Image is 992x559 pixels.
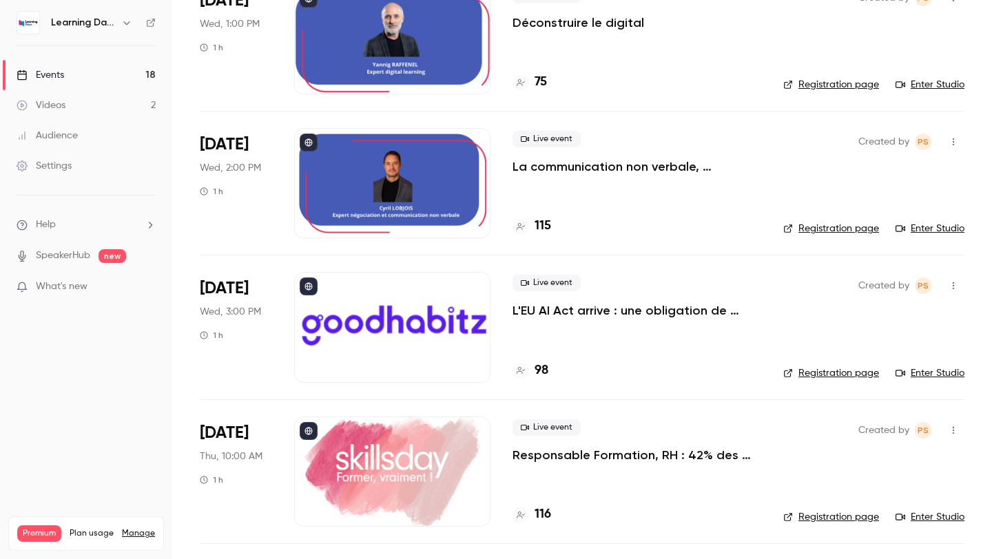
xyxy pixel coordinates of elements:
[17,218,156,232] li: help-dropdown-opener
[200,450,262,463] span: Thu, 10:00 AM
[200,277,249,299] span: [DATE]
[513,447,761,463] a: Responsable Formation, RH : 42% des managers vous ignorent. Que faites-vous ?
[535,505,551,524] h4: 116
[896,510,964,524] a: Enter Studio
[513,14,644,31] a: Déconstruire le digital
[858,422,909,439] span: Created by
[513,302,761,319] a: L'EU AI Act arrive : une obligation de formation… et une opportunité stratégique pour votre entre...
[139,281,156,293] iframe: Noticeable Trigger
[918,277,929,294] span: PS
[896,222,964,235] a: Enter Studio
[915,422,931,439] span: Prad Selvarajah
[70,528,114,539] span: Plan usage
[200,416,272,527] div: Oct 9 Thu, 10:00 AM (Europe/Paris)
[783,222,879,235] a: Registration page
[200,272,272,382] div: Oct 8 Wed, 3:00 PM (Europe/Paris)
[17,12,39,34] img: Learning Days
[200,305,261,319] span: Wed, 3:00 PM
[858,277,909,294] span: Created by
[783,366,879,380] a: Registration page
[858,134,909,150] span: Created by
[200,134,249,156] span: [DATE]
[513,217,551,235] a: 115
[17,129,78,143] div: Audience
[915,134,931,150] span: Prad Selvarajah
[915,277,931,294] span: Prad Selvarajah
[36,218,56,232] span: Help
[17,159,72,173] div: Settings
[36,249,90,263] a: SpeakerHub
[896,78,964,92] a: Enter Studio
[535,361,548,380] h4: 98
[783,510,879,524] a: Registration page
[200,330,223,341] div: 1 h
[918,134,929,150] span: PS
[513,419,581,436] span: Live event
[200,186,223,197] div: 1 h
[200,422,249,444] span: [DATE]
[17,68,64,82] div: Events
[17,525,61,542] span: Premium
[36,279,87,294] span: What's new
[783,78,879,92] a: Registration page
[918,422,929,439] span: PS
[122,528,155,539] a: Manage
[99,249,126,263] span: new
[513,158,761,175] a: La communication non verbale, comprendre au delà des mots pour installer la confiance
[200,42,223,53] div: 1 h
[513,361,548,380] a: 98
[513,131,581,147] span: Live event
[200,474,223,485] div: 1 h
[51,16,116,30] h6: Learning Days
[535,73,547,92] h4: 75
[513,505,551,524] a: 116
[896,366,964,380] a: Enter Studio
[200,161,261,175] span: Wed, 2:00 PM
[513,73,547,92] a: 75
[200,17,260,31] span: Wed, 1:00 PM
[535,217,551,235] h4: 115
[513,275,581,291] span: Live event
[200,128,272,238] div: Oct 8 Wed, 2:00 PM (Europe/Paris)
[17,98,65,112] div: Videos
